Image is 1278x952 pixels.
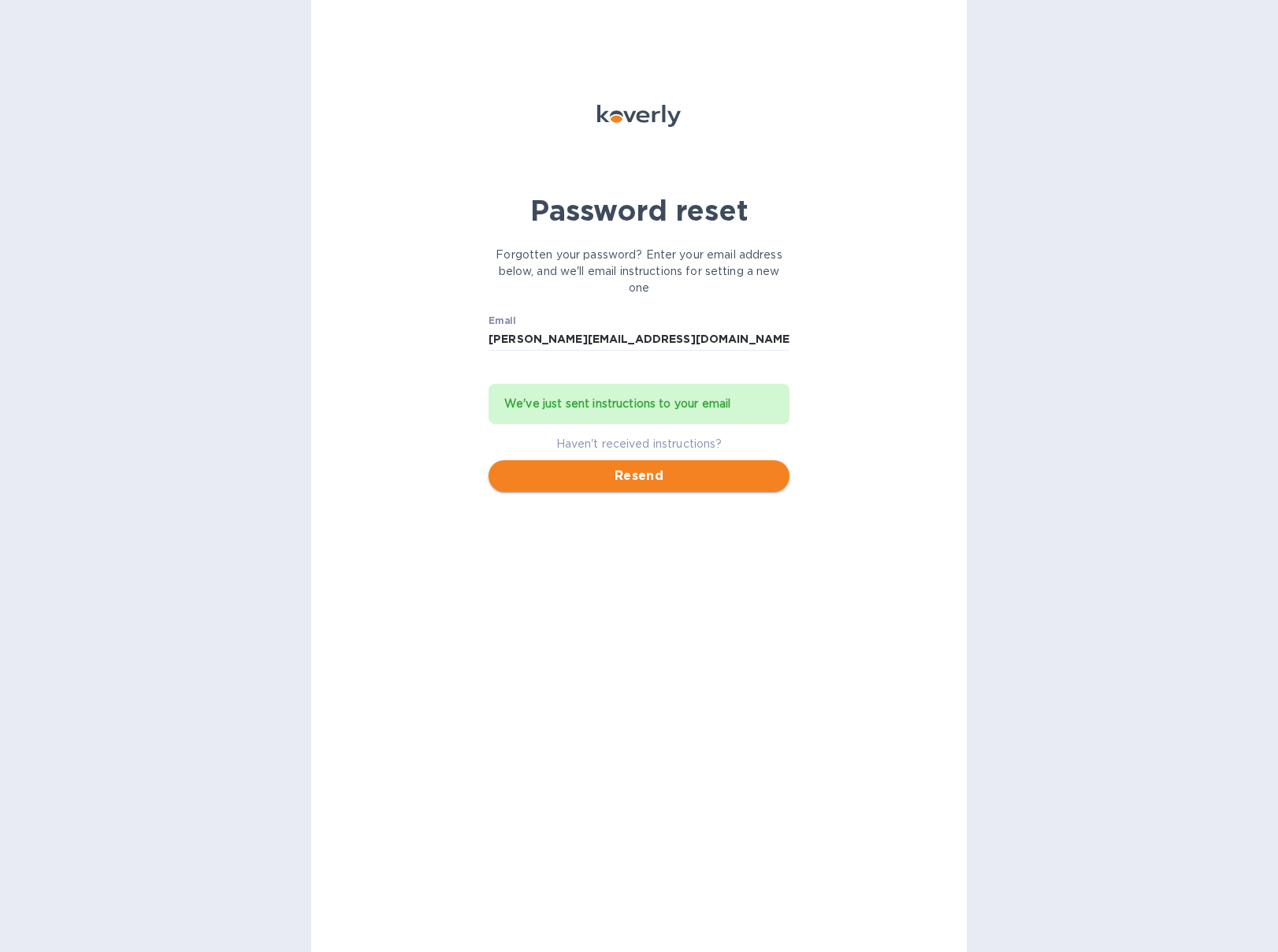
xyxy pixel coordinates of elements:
[501,467,777,485] span: Resend
[489,247,789,296] p: Forgotten your password? Enter your email address below, and we'll email instructions for setting...
[489,460,789,492] button: Resend
[489,436,789,452] p: Haven't received instructions?
[504,390,774,418] div: We've just sent instructions to your email
[530,193,749,228] b: Password reset
[597,105,681,127] img: Koverly
[489,316,516,325] label: Email
[489,328,789,351] input: Email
